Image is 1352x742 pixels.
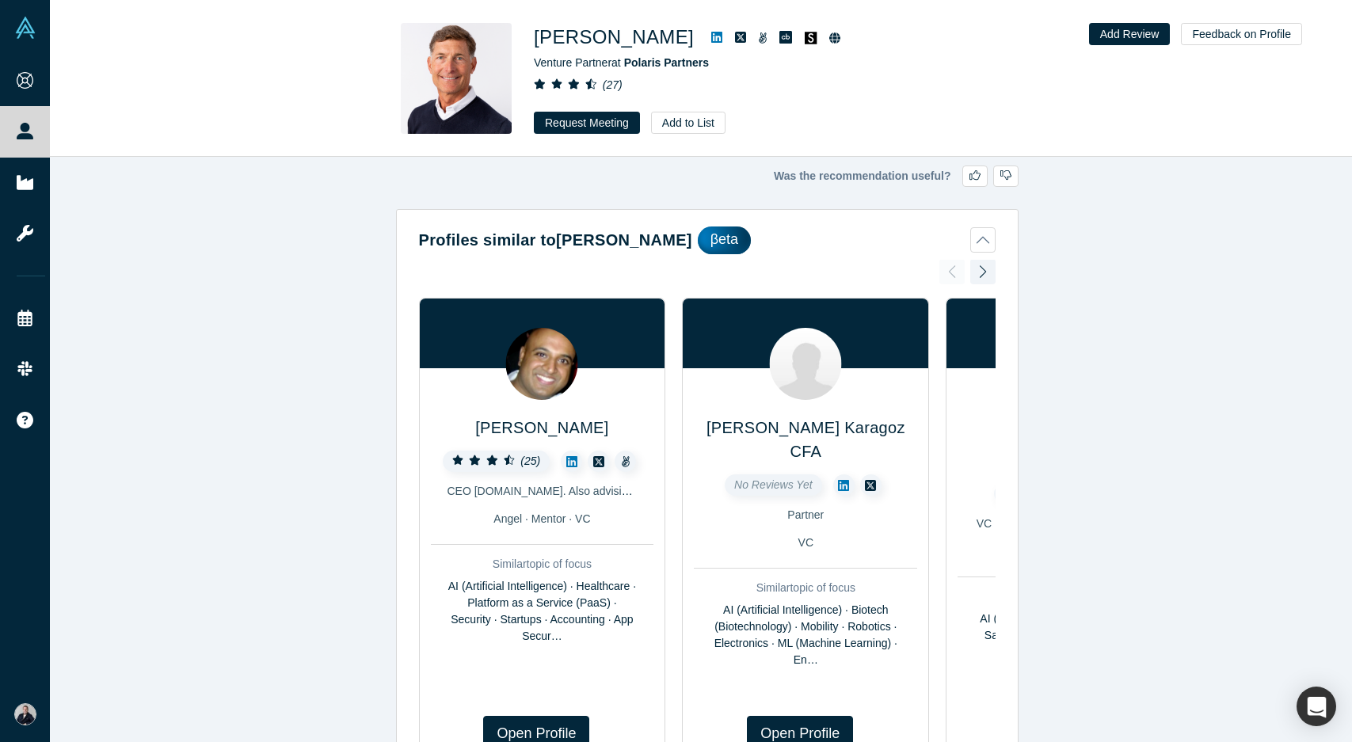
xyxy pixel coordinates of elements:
[534,112,640,134] button: Request Meeting
[431,578,654,645] div: AI (Artificial Intelligence) · Healthcare · Platform as a Service (PaaS) · Security · Startups · ...
[401,23,512,134] img: Gary Swart's Profile Image
[694,535,917,551] div: VC
[475,419,608,436] a: [PERSON_NAME]
[958,543,1181,560] div: Mentor · VC
[787,508,824,521] span: Partner
[694,602,917,668] div: AI (Artificial Intelligence) · Biotech (Biotechnology) · Mobility · Robotics · Electronics · ML (...
[958,588,1181,605] div: Similar topic of focus
[770,328,842,400] img: A.Alper Karagoz CFA's Profile Image
[624,56,709,69] a: Polaris Partners
[1181,23,1302,45] button: Feedback on Profile
[694,580,917,596] div: Similar topic of focus
[651,112,726,134] button: Add to List
[447,485,946,497] span: CEO [DOMAIN_NAME]. Also advising and investing. Previously w/ Red Hat, Inktank, DreamHost, etc.
[14,17,36,39] img: Alchemist Vault Logo
[698,226,751,254] div: βeta
[419,226,996,254] button: Profiles similar to[PERSON_NAME]βeta
[977,517,1163,530] span: VC Investor / Board Member / Advisor
[958,611,1181,677] div: AI (Artificial Intelligence) · Enterprise SaaS (Software as a Service) · ML (Machine Learning) · ...
[1089,23,1171,45] button: Add Review
[603,78,623,91] i: ( 27 )
[14,703,36,725] img: Dan Smith's Account
[534,56,709,69] span: Venture Partner at
[396,166,1019,187] div: Was the recommendation useful?
[520,455,540,467] i: ( 25 )
[431,511,654,527] div: Angel · Mentor · VC
[431,556,654,573] div: Similar topic of focus
[534,23,694,51] h1: [PERSON_NAME]
[734,478,813,491] span: No Reviews Yet
[506,328,578,400] img: Ben Cherian's Profile Image
[419,228,692,252] h2: Profiles similar to [PERSON_NAME]
[706,419,905,460] a: [PERSON_NAME] Karagoz CFA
